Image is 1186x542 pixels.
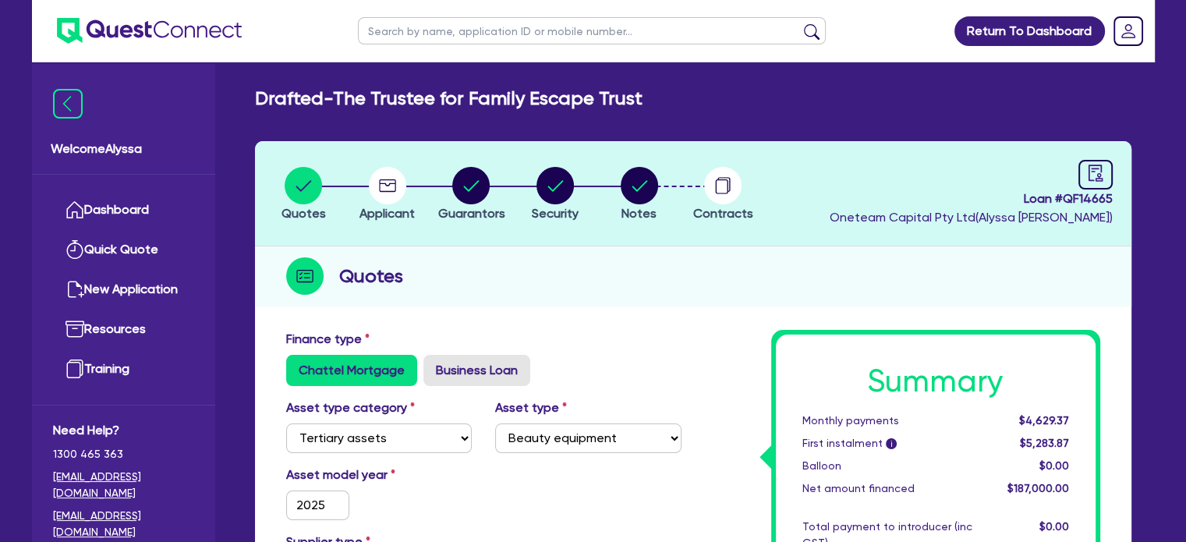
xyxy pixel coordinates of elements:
[437,206,504,221] span: Guarantors
[830,190,1113,208] span: Loan # QF14665
[53,270,194,310] a: New Application
[358,17,826,44] input: Search by name, application ID or mobile number...
[1007,482,1068,494] span: $187,000.00
[791,413,984,429] div: Monthly payments
[1039,459,1068,472] span: $0.00
[51,140,196,158] span: Welcome Alyssa
[53,190,194,230] a: Dashboard
[791,480,984,497] div: Net amount financed
[532,206,579,221] span: Security
[531,166,579,224] button: Security
[802,363,1069,400] h1: Summary
[57,18,242,44] img: quest-connect-logo-blue
[53,469,194,501] a: [EMAIL_ADDRESS][DOMAIN_NAME]
[791,458,984,474] div: Balloon
[423,355,530,386] label: Business Loan
[954,16,1105,46] a: Return To Dashboard
[495,399,567,417] label: Asset type
[65,360,84,378] img: training
[1087,165,1104,182] span: audit
[65,240,84,259] img: quick-quote
[53,421,194,440] span: Need Help?
[53,446,194,462] span: 1300 465 363
[692,166,754,224] button: Contracts
[339,262,403,290] h2: Quotes
[437,166,505,224] button: Guarantors
[286,330,370,349] label: Finance type
[791,435,984,452] div: First instalment
[286,355,417,386] label: Chattel Mortgage
[1039,520,1068,533] span: $0.00
[286,257,324,295] img: step-icon
[1019,437,1068,449] span: $5,283.87
[53,230,194,270] a: Quick Quote
[1108,11,1149,51] a: Dropdown toggle
[281,206,326,221] span: Quotes
[281,166,327,224] button: Quotes
[1018,414,1068,427] span: $4,629.37
[359,166,416,224] button: Applicant
[274,466,484,484] label: Asset model year
[830,210,1113,225] span: Oneteam Capital Pty Ltd ( Alyssa [PERSON_NAME] )
[53,89,83,119] img: icon-menu-close
[1078,160,1113,190] a: audit
[621,206,657,221] span: Notes
[65,280,84,299] img: new-application
[53,310,194,349] a: Resources
[255,87,643,110] h2: Drafted - The Trustee for Family Escape Trust
[359,206,415,221] span: Applicant
[620,166,659,224] button: Notes
[886,438,897,449] span: i
[53,349,194,389] a: Training
[286,399,415,417] label: Asset type category
[53,508,194,540] a: [EMAIL_ADDRESS][DOMAIN_NAME]
[65,320,84,338] img: resources
[693,206,753,221] span: Contracts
